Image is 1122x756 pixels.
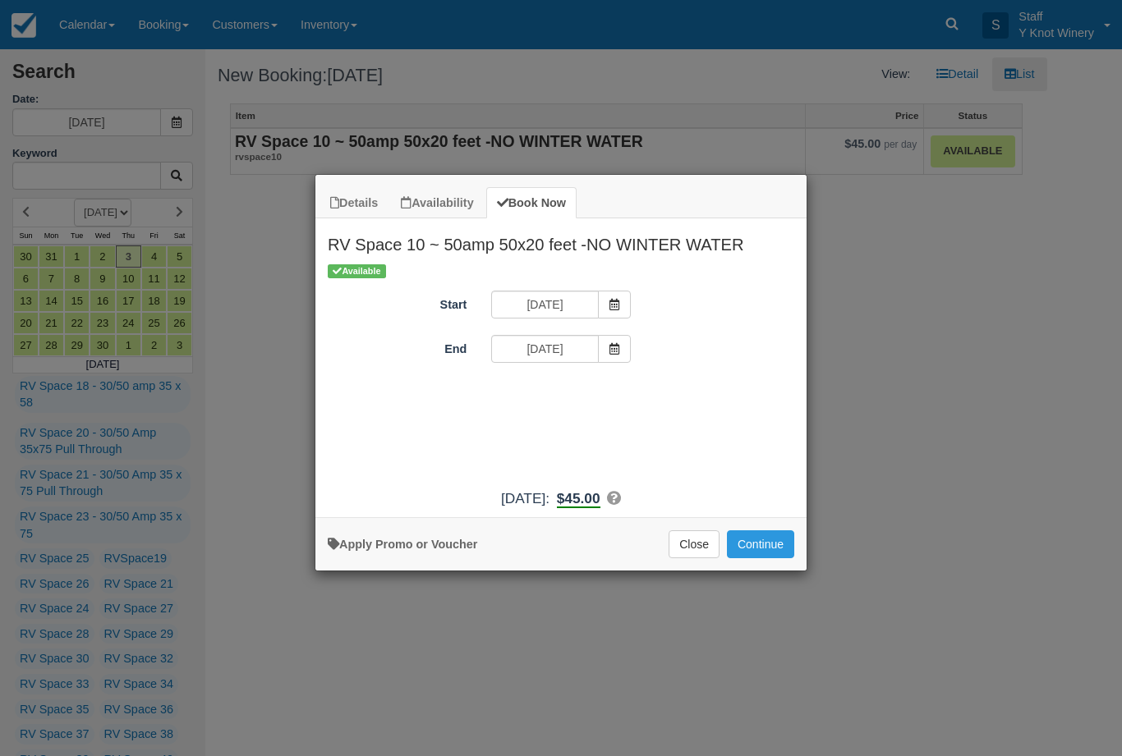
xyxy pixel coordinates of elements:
[315,335,479,358] label: End
[501,490,545,506] span: [DATE]
[727,530,794,558] button: Add to Booking
[315,291,479,314] label: Start
[315,218,807,508] div: Item Modal
[557,490,600,508] b: $45.00
[486,187,577,219] a: Book Now
[315,218,807,261] h2: RV Space 10 ~ 50amp 50x20 feet -NO WINTER WATER
[328,538,477,551] a: Apply Voucher
[390,187,484,219] a: Availability
[328,264,386,278] span: Available
[669,530,720,558] button: Close
[315,488,807,509] div: :
[320,187,389,219] a: Details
